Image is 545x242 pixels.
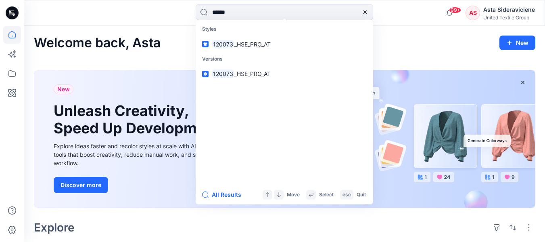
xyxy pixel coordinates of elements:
div: Explore ideas faster and recolor styles at scale with AI-powered tools that boost creativity, red... [54,142,235,167]
p: Move [287,191,300,199]
button: All Results [202,190,246,200]
p: Quit [357,191,366,199]
div: AS [466,6,480,20]
a: 120073_HSE_PRO_AT [197,37,372,52]
a: 120073_HSE_PRO_AT [197,66,372,81]
span: _HSE_PRO_AT [234,70,271,77]
mark: 120073 [212,40,234,49]
span: _HSE_PRO_AT [234,41,271,48]
h2: Welcome back, Asta [34,36,161,51]
button: New [499,36,535,50]
mark: 120073 [212,69,234,78]
span: 99+ [449,7,461,13]
h1: Unleash Creativity, Speed Up Development [54,102,223,137]
div: Asta Sideraviciene [483,5,535,15]
span: New [57,84,70,94]
div: United Textile Group [483,15,535,21]
p: Versions [197,52,372,67]
p: esc [342,191,351,199]
h2: Explore [34,221,75,234]
a: Discover more [54,177,235,193]
p: Select [319,191,334,199]
button: Discover more [54,177,108,193]
p: Styles [197,22,372,37]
